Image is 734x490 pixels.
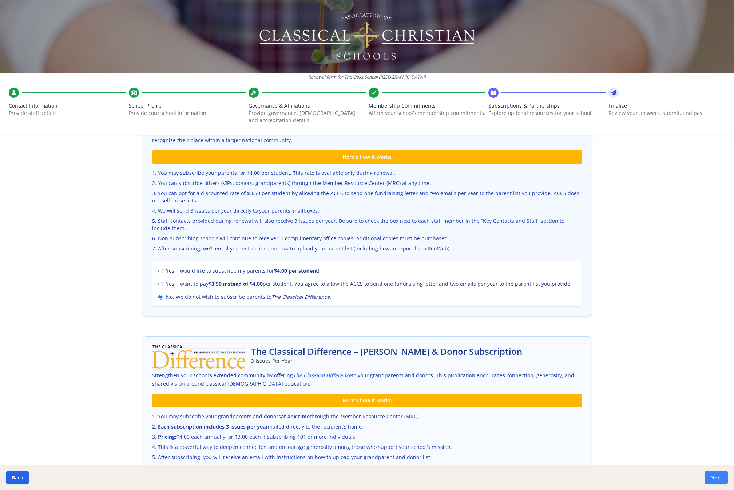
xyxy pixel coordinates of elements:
li: We will send 3 issues per year directly to your parents' mailboxes. [152,207,582,214]
span: Membership Commitments [369,102,486,109]
button: Back [6,471,29,484]
li: After subscribing, we’ll email you instructions on how to upload your parent list (including how ... [152,245,582,252]
li: You may subscribe your parents for $4.00 per student. This rate is available only during renewal. [152,169,582,177]
strong: Pricing: [158,433,176,440]
a: The Classical Difference [293,371,352,380]
p: Affirm your school’s membership commitments. [369,109,486,117]
span: Subscriptions & Partnerships [488,102,606,109]
span: Yes. I want to pay per student. You agree to allow the ACCS to send one fundraising letter and tw... [166,280,572,288]
li: You can opt for a discounted rate of $3.50 per student by allowing the ACCS to send one fundraisi... [152,190,582,204]
button: Next [705,471,728,484]
span: Contact Information [9,102,126,109]
p: Strengthen your school’s extended community by offering to your grandparents and donors. This pub... [152,371,582,388]
strong: $4.00 per student [274,267,318,274]
input: No. We do not wish to subscribe parents toThe Classical Difference. [158,295,163,300]
input: Yes. I want to pay$3.50 instead of $4.00per student. You agree to allow the ACCS to send one fund... [158,282,163,286]
strong: Each subscription includes 3 issues per year [158,423,268,430]
li: You can subscribe others (VIPs, donors, grandparents) through the Member Resource Center (MRC) at... [152,180,582,187]
li: Staff contacts provided during renewal will also receive 3 issues per year. Be sure to check the ... [152,217,582,232]
p: 3 Issues Per Year [251,357,522,365]
p: Provide core school information. [129,109,246,117]
li: You will receive a link via email to manage and update your subscription list after submitting th... [152,464,582,471]
li: After subscribing, you will receive an email with instructions on how to upload your grandparent ... [152,454,582,461]
div: Here’s how it works [152,150,582,164]
em: The Classical Difference [271,293,330,300]
p: Review your answers, submit, and pay. [608,109,726,117]
p: Provide staff details. [9,109,126,117]
strong: at any time [281,413,310,420]
span: School Profile [129,102,246,109]
img: Logo [258,11,476,62]
strong: $3.50 instead of $4.00 [209,280,263,287]
li: You may subscribe your grandparents and donors through the Member Resource Center (MRC). [152,413,582,420]
img: The Classical Difference [152,345,245,369]
li: $4.00 each annually, or $3.00 each if subscribing 101 or more individuals. [152,433,582,441]
li: Non-subscribing schools will continue to receive 10 complimentary office copies. Additional copie... [152,235,582,242]
p: Provide governance, [DEMOGRAPHIC_DATA], and accreditation details. [249,109,366,124]
li: This is a powerful way to deepen connection and encourage generosity among those who support your... [152,443,582,451]
span: Governance & Affiliations [249,102,366,109]
input: Yes. I would like to subscribe my parents for$4.00 per student! [158,269,163,273]
span: Yes. I would like to subscribe my parents for ! [166,267,320,274]
span: Finalize [608,102,726,109]
li: mailed directly to the recipient’s home. [152,423,582,430]
div: Here’s how it works [152,394,582,407]
p: Explore optional resources for your school. [488,109,606,117]
h2: The Classical Difference – [PERSON_NAME] & Donor Subscription [251,346,522,357]
span: No. We do not wish to subscribe parents to . [166,293,331,301]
